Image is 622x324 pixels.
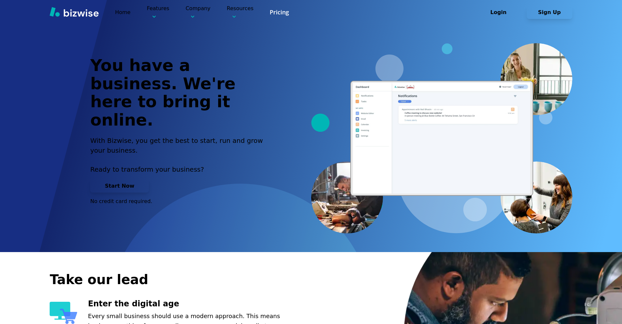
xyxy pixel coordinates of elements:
[147,5,169,20] p: Features
[270,8,289,16] a: Pricing
[90,198,270,205] p: No credit card required.
[227,5,254,20] p: Resources
[185,5,210,20] p: Company
[90,136,270,155] h2: With Bizwise, you get the best to start, run and grow your business.
[90,164,270,174] p: Ready to transform your business?
[90,57,270,129] h1: You have a business. We're here to bring it online.
[88,298,295,309] h3: Enter the digital age
[476,9,527,15] a: Login
[90,183,149,189] a: Start Now
[50,7,99,17] img: Bizwise Logo
[476,6,521,19] button: Login
[50,302,77,324] img: Enter the digital age Icon
[527,6,572,19] button: Sign Up
[50,271,539,288] h2: Take our lead
[115,9,130,15] a: Home
[90,179,149,193] button: Start Now
[527,9,572,15] a: Sign Up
